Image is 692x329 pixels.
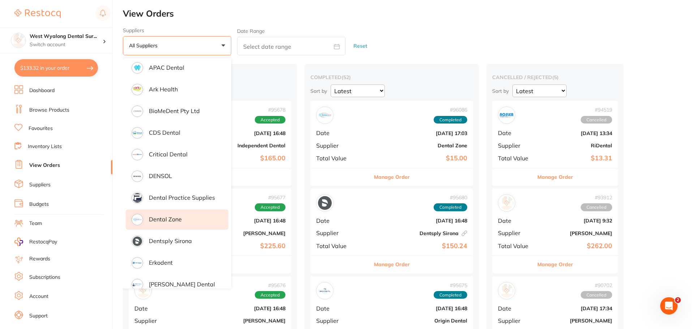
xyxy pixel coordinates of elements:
[29,220,42,227] a: Team
[133,150,142,159] img: supplier image
[540,130,612,136] b: [DATE] 13:34
[374,168,410,186] button: Manage Order
[255,107,285,113] span: # 95678
[149,64,184,71] p: APAC Dental
[29,312,48,320] a: Support
[434,282,467,288] span: # 95675
[255,195,285,200] span: # 95677
[675,297,681,303] span: 2
[29,125,53,132] a: Favourites
[500,108,513,122] img: RiDental
[133,258,142,268] img: supplier image
[255,203,285,211] span: Accepted
[434,195,467,200] span: # 95680
[189,306,285,311] b: [DATE] 16:48
[255,291,285,299] span: Accepted
[29,181,51,189] a: Suppliers
[255,116,285,124] span: Accepted
[540,318,612,324] b: [PERSON_NAME]
[316,305,365,312] span: Date
[316,217,365,224] span: Date
[133,193,142,203] img: supplier image
[133,107,142,116] img: supplier image
[310,74,473,81] h2: completed ( 52 )
[134,305,183,312] span: Date
[123,36,231,56] button: All suppliers
[133,85,142,94] img: supplier image
[14,5,61,22] a: Restocq Logo
[149,281,215,287] p: [PERSON_NAME] Dental
[498,243,534,249] span: Total Value
[149,259,173,266] p: Erkodent
[149,173,172,179] p: DENSOL
[540,230,612,236] b: [PERSON_NAME]
[14,238,57,246] a: RestocqPay
[237,28,265,34] label: Date Range
[498,317,534,324] span: Supplier
[581,282,612,288] span: # 90702
[581,203,612,211] span: Cancelled
[498,305,534,312] span: Date
[14,59,98,77] button: $133.32 in your order
[581,195,612,200] span: # 93912
[492,88,509,94] p: Sort by
[29,274,60,281] a: Subscriptions
[318,196,332,210] img: Dentsply Sirona
[189,155,285,162] b: $165.00
[581,291,612,299] span: Cancelled
[316,230,365,236] span: Supplier
[29,255,50,263] a: Rewards
[133,237,142,246] img: supplier image
[370,306,467,311] b: [DATE] 16:48
[500,196,513,210] img: Adam Dental
[189,242,285,250] b: $225.60
[374,256,410,273] button: Manage Order
[149,194,215,201] p: Dental Practice Supplies
[370,242,467,250] b: $150.24
[316,130,365,136] span: Date
[318,108,332,122] img: Dental Zone
[133,128,142,138] img: supplier image
[30,33,103,40] h4: West Wyalong Dental Surgery (DentalTown 4)
[500,284,513,298] img: Adam Dental
[370,143,467,148] b: Dental Zone
[133,215,142,224] img: supplier image
[660,297,678,315] iframe: Intercom live chat
[434,203,467,211] span: Completed
[149,86,178,92] p: Ark Health
[537,168,573,186] button: Manage Order
[134,317,183,324] span: Supplier
[149,151,188,157] p: Critical Dental
[29,293,48,300] a: Account
[149,238,192,244] p: Dentsply Sirona
[189,218,285,224] b: [DATE] 16:48
[370,318,467,324] b: Origin Dental
[310,88,327,94] p: Sort by
[123,9,692,19] h2: View Orders
[133,280,142,289] img: supplier image
[370,230,467,236] b: Dentsply Sirona
[498,142,534,149] span: Supplier
[237,37,345,55] input: Select date range
[434,116,467,124] span: Completed
[540,306,612,311] b: [DATE] 17:34
[434,291,467,299] span: Completed
[316,317,365,324] span: Supplier
[29,238,57,246] span: RestocqPay
[133,172,142,181] img: supplier image
[316,243,365,249] span: Total Value
[318,284,332,298] img: Origin Dental
[29,87,55,94] a: Dashboard
[29,107,69,114] a: Browse Products
[540,218,612,224] b: [DATE] 9:32
[370,218,467,224] b: [DATE] 16:48
[498,217,534,224] span: Date
[255,282,285,288] span: # 95676
[537,256,573,273] button: Manage Order
[316,142,365,149] span: Supplier
[540,143,612,148] b: RiDental
[498,155,534,161] span: Total Value
[136,284,150,298] img: Henry Schein Halas
[370,130,467,136] b: [DATE] 17:03
[434,107,467,113] span: # 96086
